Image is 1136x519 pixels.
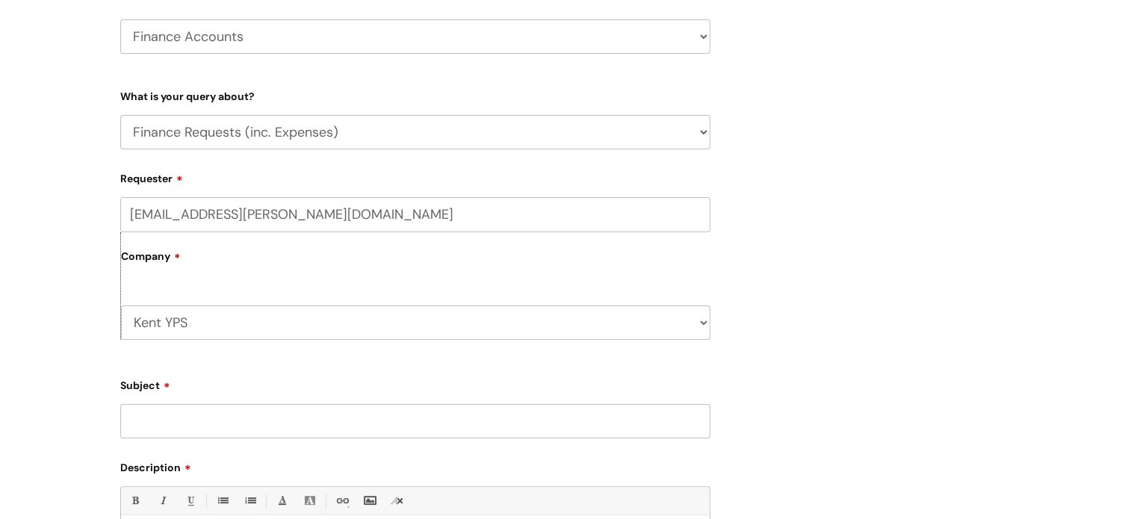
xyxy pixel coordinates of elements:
label: Company [121,245,710,279]
input: Email [120,197,710,231]
a: 1. Ordered List (Ctrl-Shift-8) [240,491,259,510]
a: Underline(Ctrl-U) [181,491,199,510]
a: Link [332,491,351,510]
label: What is your query about? [120,87,710,103]
a: Insert Image... [360,491,379,510]
label: Description [120,456,710,474]
a: Font Color [273,491,291,510]
a: Bold (Ctrl-B) [125,491,144,510]
a: Back Color [300,491,319,510]
a: • Unordered List (Ctrl-Shift-7) [213,491,232,510]
a: Italic (Ctrl-I) [153,491,172,510]
label: Requester [120,167,710,185]
label: Subject [120,374,710,392]
a: Remove formatting (Ctrl-\) [388,491,406,510]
